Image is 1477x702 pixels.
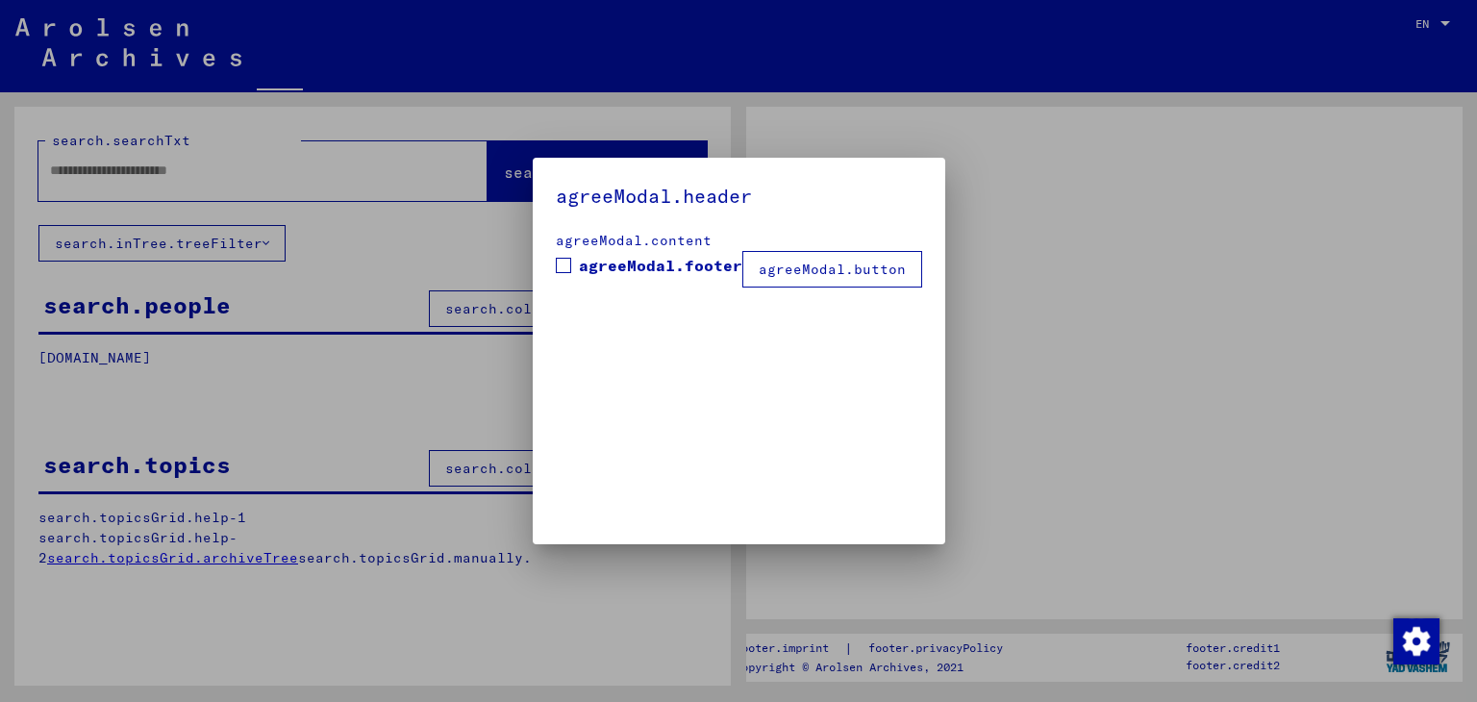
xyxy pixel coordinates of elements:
[556,231,922,251] div: agreeModal.content
[579,254,742,277] span: agreeModal.footer
[1392,617,1439,664] div: Change consent
[1393,618,1439,664] img: Change consent
[556,181,922,212] h5: agreeModal.header
[742,251,922,288] button: agreeModal.button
